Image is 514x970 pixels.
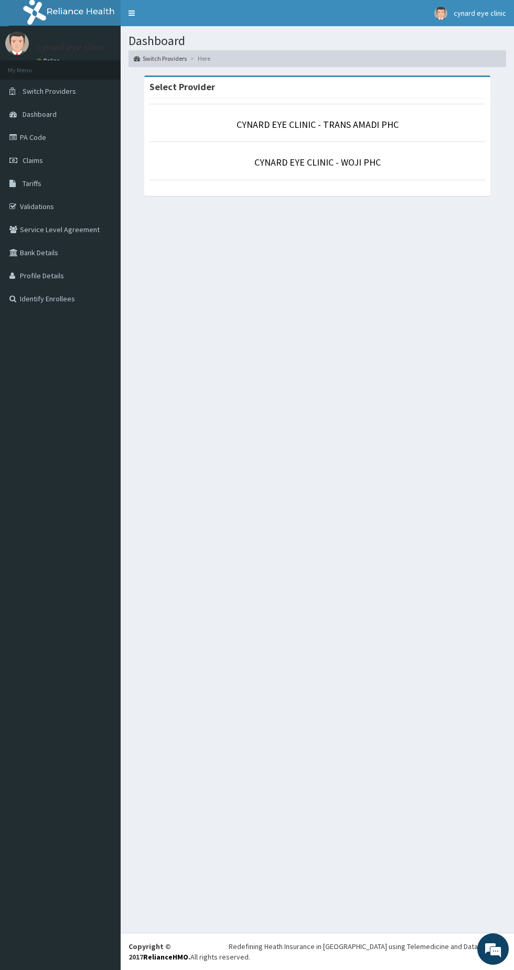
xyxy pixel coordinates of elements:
[149,81,215,93] strong: Select Provider
[134,54,187,63] a: Switch Providers
[121,933,514,970] footer: All rights reserved.
[61,132,145,238] span: We're online!
[5,31,29,55] img: User Image
[55,59,176,72] div: Chat with us now
[237,118,399,130] a: CYNARD EYE CLINIC - TRANS AMADI PHC
[23,156,43,165] span: Claims
[37,57,62,64] a: Online
[172,5,197,30] div: Minimize live chat window
[23,86,76,96] span: Switch Providers
[188,54,210,63] li: Here
[128,34,506,48] h1: Dashboard
[254,156,381,168] a: CYNARD EYE CLINIC - WOJI PHC
[434,7,447,20] img: User Image
[229,941,506,952] div: Redefining Heath Insurance in [GEOGRAPHIC_DATA] using Telemedicine and Data Science!
[23,179,41,188] span: Tariffs
[19,52,42,79] img: d_794563401_company_1708531726252_794563401
[37,42,105,52] p: cynard eye clinic
[454,8,506,18] span: cynard eye clinic
[23,110,57,119] span: Dashboard
[128,942,190,962] strong: Copyright © 2017 .
[5,286,200,323] textarea: Type your message and hit 'Enter'
[143,952,188,962] a: RelianceHMO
